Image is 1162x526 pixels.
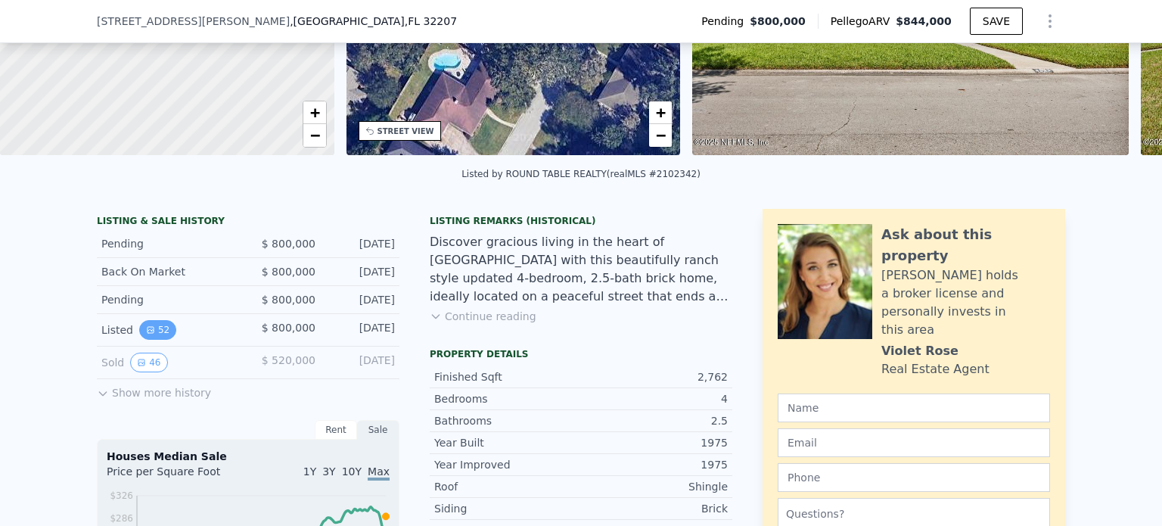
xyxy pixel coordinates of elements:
[656,126,666,145] span: −
[303,124,326,147] a: Zoom out
[130,353,167,372] button: View historical data
[581,479,728,494] div: Shingle
[262,266,315,278] span: $ 800,000
[649,101,672,124] a: Zoom in
[357,420,399,440] div: Sale
[101,353,236,372] div: Sold
[101,320,236,340] div: Listed
[701,14,750,29] span: Pending
[430,233,732,306] div: Discover gracious living in the heart of [GEOGRAPHIC_DATA] with this beautifully ranch style upda...
[328,320,395,340] div: [DATE]
[970,8,1023,35] button: SAVE
[101,292,236,307] div: Pending
[290,14,457,29] span: , [GEOGRAPHIC_DATA]
[750,14,806,29] span: $800,000
[430,348,732,360] div: Property details
[1035,6,1065,36] button: Show Options
[110,490,133,501] tspan: $326
[262,238,315,250] span: $ 800,000
[97,14,290,29] span: [STREET_ADDRESS][PERSON_NAME]
[430,215,732,227] div: Listing Remarks (Historical)
[107,449,390,464] div: Houses Median Sale
[581,457,728,472] div: 1975
[778,394,1050,422] input: Name
[97,215,399,230] div: LISTING & SALE HISTORY
[101,236,236,251] div: Pending
[139,320,176,340] button: View historical data
[303,465,316,478] span: 1Y
[896,15,952,27] span: $844,000
[581,369,728,384] div: 2,762
[309,126,319,145] span: −
[881,360,990,378] div: Real Estate Agent
[262,354,315,366] span: $ 520,000
[649,124,672,147] a: Zoom out
[262,294,315,306] span: $ 800,000
[581,501,728,516] div: Brick
[434,479,581,494] div: Roof
[328,264,395,279] div: [DATE]
[581,435,728,450] div: 1975
[831,14,896,29] span: Pellego ARV
[101,264,236,279] div: Back On Market
[434,369,581,384] div: Finished Sqft
[110,513,133,524] tspan: $286
[262,322,315,334] span: $ 800,000
[303,101,326,124] a: Zoom in
[581,391,728,406] div: 4
[778,428,1050,457] input: Email
[656,103,666,122] span: +
[881,342,958,360] div: Violet Rose
[881,266,1050,339] div: [PERSON_NAME] holds a broker license and personally invests in this area
[315,420,357,440] div: Rent
[107,464,248,488] div: Price per Square Foot
[377,126,434,137] div: STREET VIEW
[434,501,581,516] div: Siding
[434,435,581,450] div: Year Built
[322,465,335,478] span: 3Y
[581,413,728,428] div: 2.5
[461,169,701,179] div: Listed by ROUND TABLE REALTY (realMLS #2102342)
[434,413,581,428] div: Bathrooms
[368,465,390,481] span: Max
[328,292,395,307] div: [DATE]
[405,15,457,27] span: , FL 32207
[434,457,581,472] div: Year Improved
[778,463,1050,492] input: Phone
[434,391,581,406] div: Bedrooms
[328,236,395,251] div: [DATE]
[328,353,395,372] div: [DATE]
[881,224,1050,266] div: Ask about this property
[309,103,319,122] span: +
[97,379,211,400] button: Show more history
[342,465,362,478] span: 10Y
[430,309,536,324] button: Continue reading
